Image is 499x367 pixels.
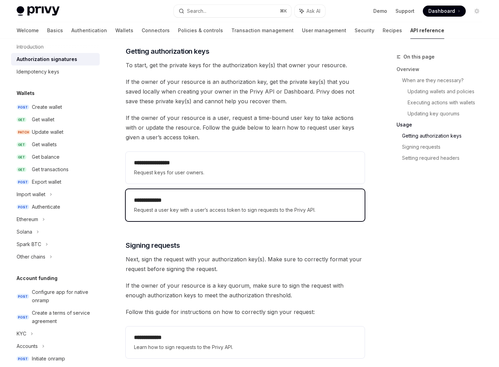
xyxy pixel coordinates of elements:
[71,22,107,39] a: Authentication
[32,128,63,136] div: Update wallet
[134,168,356,177] span: Request keys for user owners.
[32,153,60,161] div: Get balance
[302,22,346,39] a: User management
[32,309,96,325] div: Create a terms of service agreement
[126,60,365,70] span: To start, get the private keys for the authorization key(s) that owner your resource.
[11,138,100,151] a: GETGet wallets
[395,8,415,15] a: Support
[17,190,45,199] div: Import wallet
[17,142,26,147] span: GET
[471,6,482,17] button: Toggle dark mode
[17,228,32,236] div: Solana
[17,215,38,224] div: Ethereum
[17,89,35,97] h5: Wallets
[11,53,100,65] a: Authorization signatures
[408,108,488,119] a: Updating key quorums
[410,22,444,39] a: API reference
[17,253,45,261] div: Other chains
[306,8,320,15] span: Ask AI
[396,64,488,75] a: Overview
[11,352,100,365] a: POSTInitiate onramp
[402,152,488,164] a: Setting required headers
[17,294,29,299] span: POST
[17,68,59,76] div: Idempotency keys
[428,8,455,15] span: Dashboard
[11,286,100,307] a: POSTConfigure app for native onramp
[396,119,488,130] a: Usage
[32,203,60,211] div: Authenticate
[174,5,292,17] button: Search...⌘K
[373,8,387,15] a: Demo
[17,6,60,16] img: light logo
[383,22,402,39] a: Recipes
[187,7,206,15] div: Search...
[231,22,294,39] a: Transaction management
[11,307,100,327] a: POSTCreate a terms of service agreement
[408,97,488,108] a: Executing actions with wallets
[11,126,100,138] a: PATCHUpdate wallet
[403,53,435,61] span: On this page
[32,165,69,174] div: Get transactions
[17,204,29,210] span: POST
[11,176,100,188] a: POSTExport wallet
[11,65,100,78] a: Idempotency keys
[126,281,365,300] span: If the owner of your resource is a key quorum, make sure to sign the request with enough authoriz...
[32,355,65,363] div: Initiate onramp
[32,140,57,149] div: Get wallets
[17,130,30,135] span: PATCH
[115,22,133,39] a: Wallets
[17,274,57,282] h5: Account funding
[126,113,365,142] span: If the owner of your resource is a user, request a time-bound user key to take actions with or up...
[17,342,38,350] div: Accounts
[11,113,100,126] a: GETGet wallet
[32,103,62,111] div: Create wallet
[17,155,26,160] span: GET
[11,101,100,113] a: POSTCreate wallet
[47,22,63,39] a: Basics
[17,117,26,122] span: GET
[402,75,488,86] a: When are they necessary?
[17,330,26,338] div: KYC
[402,130,488,141] a: Getting authorization keys
[17,105,29,110] span: POST
[17,22,39,39] a: Welcome
[178,22,223,39] a: Policies & controls
[17,240,41,248] div: Spark BTC
[17,167,26,172] span: GET
[142,22,170,39] a: Connectors
[126,241,180,250] span: Signing requests
[280,8,287,14] span: ⌘ K
[295,5,325,17] button: Ask AI
[32,115,54,124] div: Get wallet
[355,22,374,39] a: Security
[126,307,365,317] span: Follow this guide for instructions on how to correctly sign your request:
[423,6,466,17] a: Dashboard
[17,55,77,63] div: Authorization signatures
[17,180,29,185] span: POST
[32,288,96,305] div: Configure app for native onramp
[11,201,100,213] a: POSTAuthenticate
[32,178,61,186] div: Export wallet
[126,189,365,221] a: **** **** ***Request a user key with a user’s access token to sign requests to the Privy API.
[134,206,356,214] span: Request a user key with a user’s access token to sign requests to the Privy API.
[17,356,29,361] span: POST
[134,343,356,351] span: Learn how to sign requests to the Privy API.
[17,315,29,320] span: POST
[11,163,100,176] a: GETGet transactions
[11,151,100,163] a: GETGet balance
[126,254,365,274] span: Next, sign the request with your authorization key(s). Make sure to correctly format your request...
[126,326,365,358] a: **** **** ***Learn how to sign requests to the Privy API.
[408,86,488,97] a: Updating wallets and policies
[126,77,365,106] span: If the owner of your resource is an authorization key, get the private key(s) that you saved loca...
[402,141,488,152] a: Signing requests
[126,46,209,56] span: Getting authorization keys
